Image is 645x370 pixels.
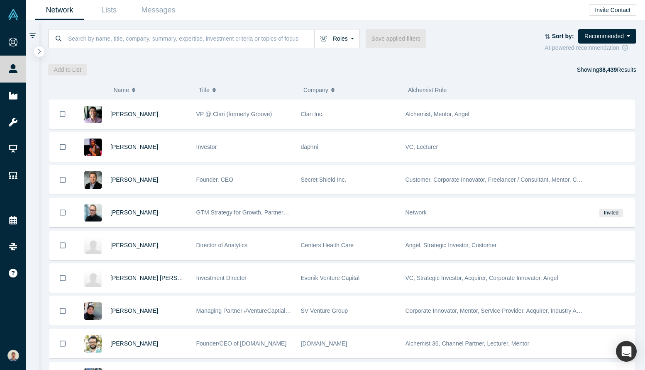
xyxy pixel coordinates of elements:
[84,204,102,222] img: Marc Keller's Profile Image
[366,29,426,48] button: Save applied filters
[48,64,87,75] button: Add to List
[84,302,102,320] img: Jordan Wahbeh's Profile Image
[110,307,158,314] a: [PERSON_NAME]
[7,9,19,20] img: Alchemist Vault Logo
[406,144,438,150] span: VC, Lecturer
[303,81,399,99] button: Company
[406,209,427,216] span: Network
[84,139,102,156] img: Paul Bazin's Profile Image
[84,270,102,287] img: Lutz Stoeber's Profile Image
[545,44,636,52] div: AI-powered recommendation
[84,0,134,20] a: Lists
[7,350,19,361] img: Franco Ciaffone's Account
[50,264,76,292] button: Bookmark
[35,0,84,20] a: Network
[113,81,190,99] button: Name
[552,33,574,39] strong: Sort by:
[301,144,318,150] span: daphni
[50,329,76,358] button: Bookmark
[110,209,158,216] a: [PERSON_NAME]
[196,176,234,183] span: Founder, CEO
[303,81,328,99] span: Company
[578,29,636,44] button: Recommended
[110,176,158,183] a: [PERSON_NAME]
[599,209,623,217] span: Invited
[50,166,76,194] button: Bookmark
[50,231,76,260] button: Bookmark
[577,64,636,75] div: Showing
[84,335,102,353] img: Wilder Lopes's Profile Image
[110,340,158,347] a: [PERSON_NAME]
[50,133,76,161] button: Bookmark
[599,66,636,73] span: Results
[406,275,558,281] span: VC, Strategic Investor, Acquirer, Corporate Innovator, Angel
[199,81,295,99] button: Title
[301,242,354,248] span: Centers Health Care
[50,297,76,325] button: Bookmark
[113,81,129,99] span: Name
[301,340,347,347] span: [DOMAIN_NAME]
[314,29,360,48] button: Roles
[196,340,287,347] span: Founder/CEO of [DOMAIN_NAME]
[406,242,497,248] span: Angel, Strategic Investor, Customer
[110,242,158,248] a: [PERSON_NAME]
[599,66,617,73] strong: 38,439
[406,111,469,117] span: Alchemist, Mentor, Angel
[50,100,76,129] button: Bookmark
[301,275,360,281] span: Evonik Venture Capital
[196,242,248,248] span: Director of Analytics
[84,237,102,254] img: Charles Zami's Profile Image
[196,111,272,117] span: VP @ Clari (formerly Groove)
[110,111,158,117] a: [PERSON_NAME]
[301,111,324,117] span: Clari Inc.
[110,275,208,281] a: [PERSON_NAME] [PERSON_NAME]
[110,144,158,150] a: [PERSON_NAME]
[406,176,615,183] span: Customer, Corporate Innovator, Freelancer / Consultant, Mentor, Channel Partner
[134,0,183,20] a: Messages
[406,340,530,347] span: Alchemist 36, Channel Partner, Lecturer, Mentor
[408,87,447,93] span: Alchemist Role
[196,275,247,281] span: Investment Director
[196,307,467,314] span: Managing Partner #VentureCaptial, #Startups, #Operations, #BizDevelopment, #syndicates , #Doinggood
[50,198,76,227] button: Bookmark
[301,307,348,314] span: SV Venture Group
[84,106,102,123] img: Mike Sutherland's Profile Image
[196,209,361,216] span: GTM Strategy for Growth, Partnerships, International Expansion
[84,171,102,189] img: David Pasirstein's Profile Image
[67,29,314,48] input: Search by name, title, company, summary, expertise, investment criteria or topics of focus
[196,144,217,150] span: Investor
[301,176,347,183] span: Secret Shield Inc.
[406,307,628,314] span: Corporate Innovator, Mentor, Service Provider, Acquirer, Industry Analyst, Lecturer, VC
[199,81,210,99] span: Title
[589,4,636,16] button: Invite Contact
